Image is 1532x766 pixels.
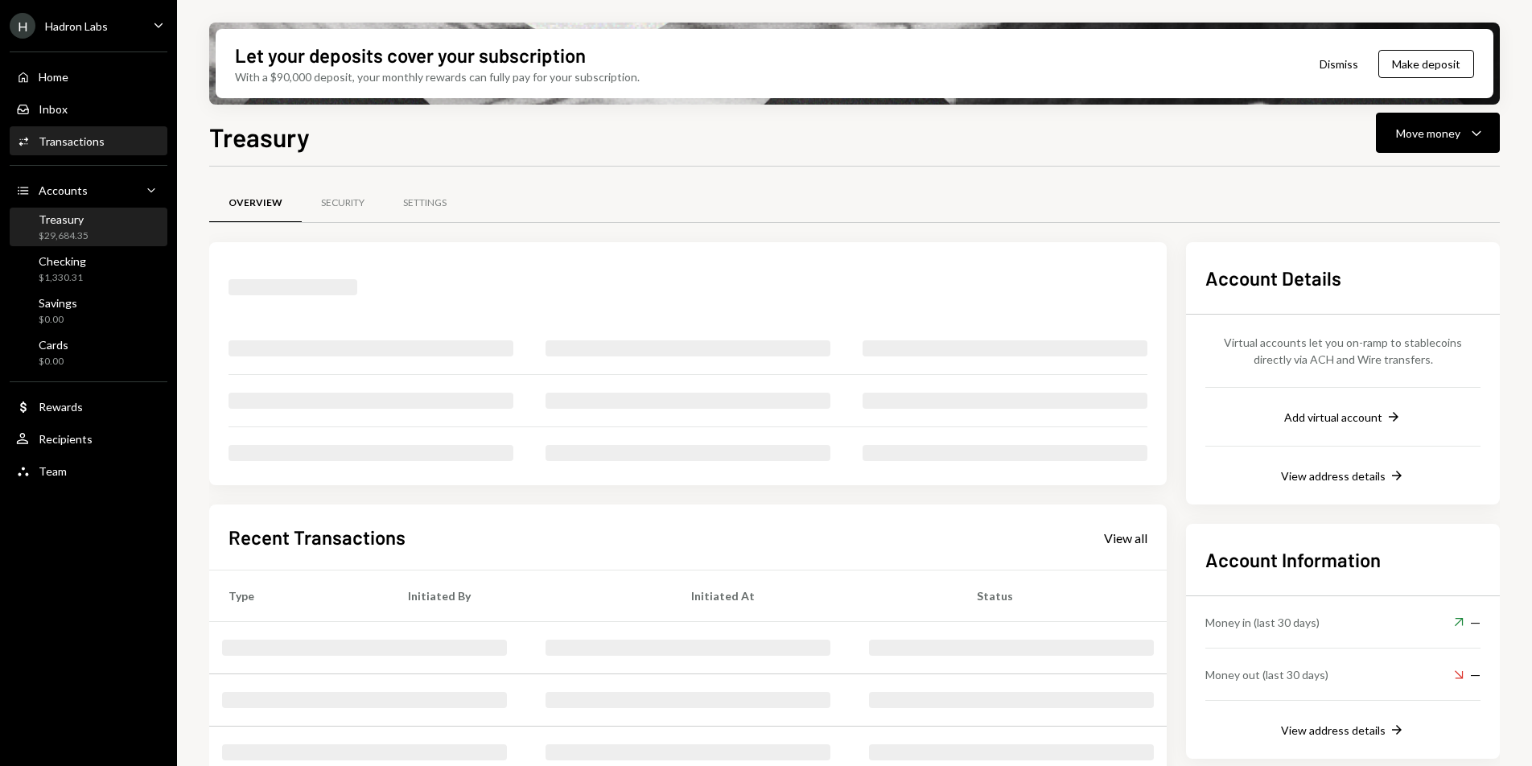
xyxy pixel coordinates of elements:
[1281,723,1386,737] div: View address details
[10,291,167,330] a: Savings$0.00
[1284,410,1382,424] div: Add virtual account
[1284,409,1402,426] button: Add virtual account
[1454,612,1481,632] div: —
[10,208,167,246] a: Treasury$29,684.35
[1205,546,1481,573] h2: Account Information
[1376,113,1500,153] button: Move money
[1205,666,1328,683] div: Money out (last 30 days)
[39,102,68,116] div: Inbox
[10,13,35,39] div: H
[1299,45,1378,83] button: Dismiss
[672,570,957,622] th: Initiated At
[39,134,105,148] div: Transactions
[302,183,384,224] a: Security
[39,296,77,310] div: Savings
[1205,265,1481,291] h2: Account Details
[39,229,89,243] div: $29,684.35
[384,183,466,224] a: Settings
[10,424,167,453] a: Recipients
[10,94,167,123] a: Inbox
[1378,50,1474,78] button: Make deposit
[957,570,1167,622] th: Status
[1205,334,1481,368] div: Virtual accounts let you on-ramp to stablecoins directly via ACH and Wire transfers.
[39,212,89,226] div: Treasury
[209,570,389,622] th: Type
[1281,722,1405,739] button: View address details
[321,196,364,210] div: Security
[10,333,167,372] a: Cards$0.00
[39,432,93,446] div: Recipients
[10,456,167,485] a: Team
[39,355,68,369] div: $0.00
[10,175,167,204] a: Accounts
[1104,530,1147,546] div: View all
[1281,467,1405,485] button: View address details
[45,19,108,33] div: Hadron Labs
[39,464,67,478] div: Team
[229,196,282,210] div: Overview
[1454,665,1481,684] div: —
[235,68,640,85] div: With a $90,000 deposit, your monthly rewards can fully pay for your subscription.
[39,70,68,84] div: Home
[229,524,406,550] h2: Recent Transactions
[39,254,86,268] div: Checking
[403,196,447,210] div: Settings
[39,313,77,327] div: $0.00
[39,400,83,414] div: Rewards
[1104,529,1147,546] a: View all
[10,126,167,155] a: Transactions
[39,183,88,197] div: Accounts
[10,62,167,91] a: Home
[10,249,167,288] a: Checking$1,330.31
[389,570,672,622] th: Initiated By
[39,271,86,285] div: $1,330.31
[209,121,310,153] h1: Treasury
[235,42,586,68] div: Let your deposits cover your subscription
[1396,125,1460,142] div: Move money
[10,392,167,421] a: Rewards
[1205,614,1320,631] div: Money in (last 30 days)
[209,183,302,224] a: Overview
[39,338,68,352] div: Cards
[1281,469,1386,483] div: View address details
